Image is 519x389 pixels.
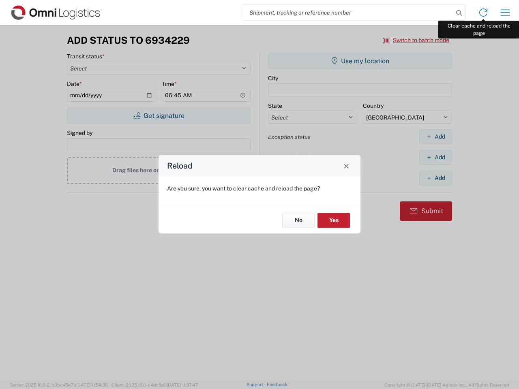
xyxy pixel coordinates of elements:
button: Close [341,160,352,171]
h4: Reload [167,160,193,172]
button: Yes [317,213,350,228]
button: No [282,213,315,228]
p: Are you sure, you want to clear cache and reload the page? [167,185,352,192]
input: Shipment, tracking or reference number [243,5,453,20]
